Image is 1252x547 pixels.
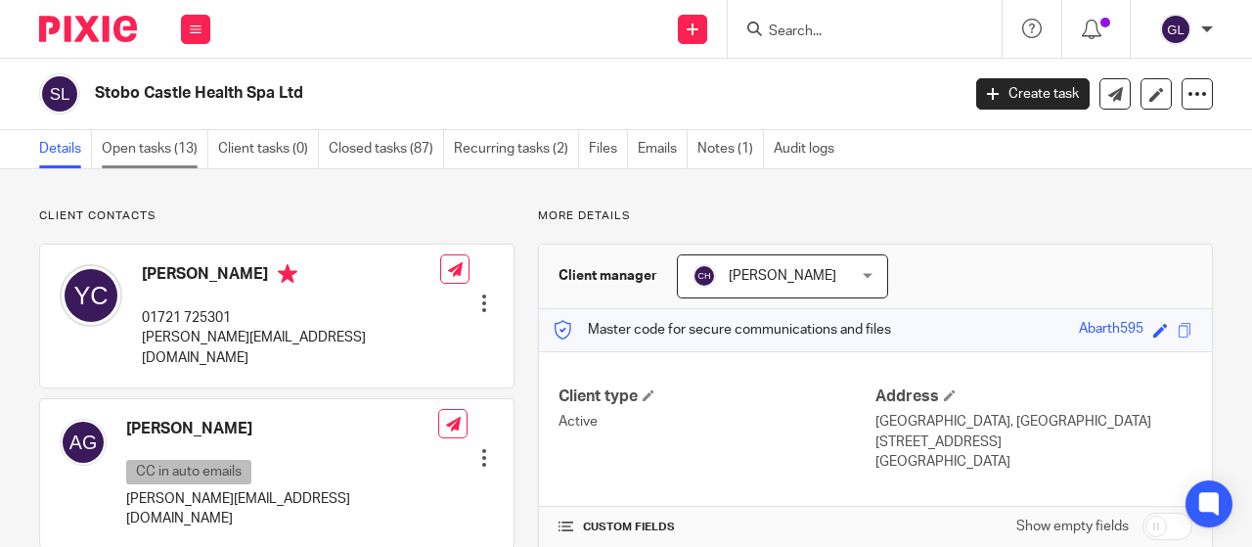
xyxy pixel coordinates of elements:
[1160,14,1191,45] img: svg%3E
[329,130,444,168] a: Closed tasks (87)
[559,520,875,535] h4: CUSTOM FIELDS
[60,419,107,466] img: svg%3E
[126,489,438,529] p: [PERSON_NAME][EMAIL_ADDRESS][DOMAIN_NAME]
[538,208,1213,224] p: More details
[39,130,92,168] a: Details
[767,23,943,41] input: Search
[976,78,1090,110] a: Create task
[638,130,688,168] a: Emails
[142,308,440,328] p: 01721 725301
[559,387,875,407] h4: Client type
[1016,517,1129,536] label: Show empty fields
[589,130,628,168] a: Files
[218,130,319,168] a: Client tasks (0)
[697,130,764,168] a: Notes (1)
[126,419,438,439] h4: [PERSON_NAME]
[39,208,514,224] p: Client contacts
[126,460,251,484] p: CC in auto emails
[875,452,1192,472] p: [GEOGRAPHIC_DATA]
[559,266,657,286] h3: Client manager
[39,16,137,42] img: Pixie
[774,130,844,168] a: Audit logs
[1079,319,1143,342] div: Abarth595
[142,328,440,368] p: [PERSON_NAME][EMAIL_ADDRESS][DOMAIN_NAME]
[875,412,1192,432] p: [GEOGRAPHIC_DATA], [GEOGRAPHIC_DATA]
[95,83,777,104] h2: Stobo Castle Health Spa Ltd
[559,412,875,432] p: Active
[693,264,716,288] img: svg%3E
[102,130,208,168] a: Open tasks (13)
[554,320,891,340] p: Master code for secure communications and files
[729,269,836,283] span: [PERSON_NAME]
[60,264,122,327] img: svg%3E
[142,264,440,289] h4: [PERSON_NAME]
[875,387,1192,407] h4: Address
[278,264,297,284] i: Primary
[454,130,579,168] a: Recurring tasks (2)
[875,433,1192,452] p: [STREET_ADDRESS]
[39,73,80,114] img: svg%3E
